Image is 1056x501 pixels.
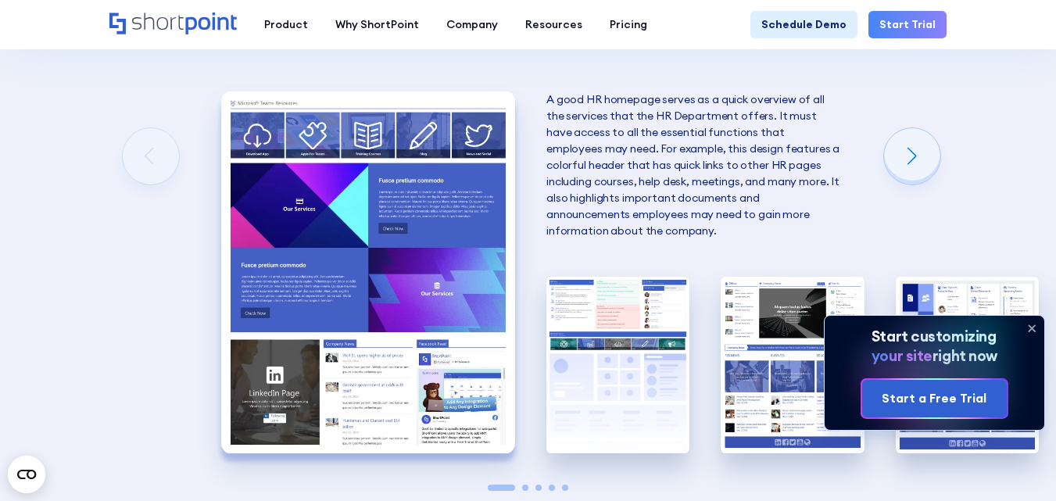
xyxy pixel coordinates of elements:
[610,16,647,33] div: Pricing
[8,456,45,493] button: Open CMP widget
[321,11,432,38] a: Why ShortPoint
[535,485,542,491] span: Go to slide 3
[250,11,321,38] a: Product
[546,277,689,453] img: Internal SharePoint site example for company policy
[522,485,528,491] span: Go to slide 2
[721,277,864,453] div: 3 / 5
[596,11,660,38] a: Pricing
[546,91,840,239] p: A good HR homepage serves as a quick overview of all the services that the HR Department offers. ...
[446,16,498,33] div: Company
[525,16,582,33] div: Resources
[549,485,555,491] span: Go to slide 4
[562,485,568,491] span: Go to slide 5
[221,91,515,453] div: 1 / 5
[109,13,237,36] a: Home
[264,16,308,33] div: Product
[862,380,1006,418] a: Start a Free Trial
[884,128,940,184] div: Next slide
[488,485,515,491] span: Go to slide 1
[775,320,1056,501] iframe: Chat Widget
[882,389,986,408] div: Start a Free Trial
[432,11,511,38] a: Company
[750,11,857,38] a: Schedule Demo
[868,11,947,38] a: Start Trial
[221,91,515,453] img: HR SharePoint site example for Homepage
[896,277,1039,453] img: HR SharePoint site example for documents
[335,16,419,33] div: Why ShortPoint
[511,11,596,38] a: Resources
[896,277,1039,453] div: 4 / 5
[546,277,689,453] div: 2 / 5
[721,277,864,453] img: SharePoint Communication site example for news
